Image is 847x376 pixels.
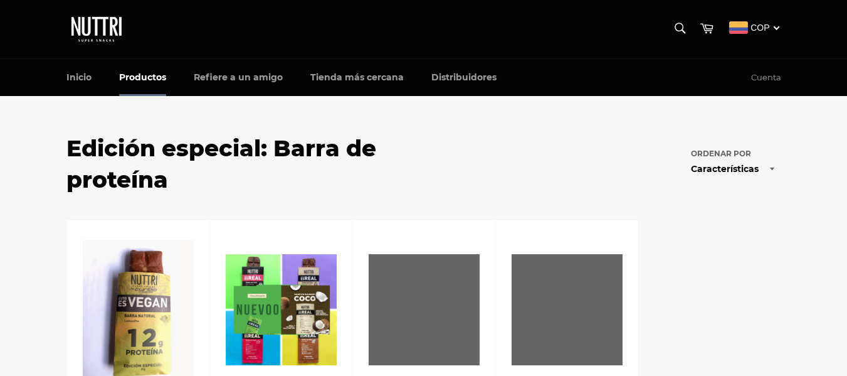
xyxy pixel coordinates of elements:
[745,60,787,96] a: Cuenta
[687,149,781,159] label: Ordenar por
[750,23,769,33] span: COP
[419,59,509,96] a: Distribuidores
[54,59,104,96] a: Inicio
[66,13,129,46] img: Nuttri
[107,59,179,96] a: Productos
[181,59,295,96] a: Refiere a un amigo
[66,133,424,195] h1: Edición especial: Barra de proteína
[298,59,416,96] a: Tienda más cercana
[226,254,337,365] img: Mix 6 sabores Nuttri x 30 unidades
